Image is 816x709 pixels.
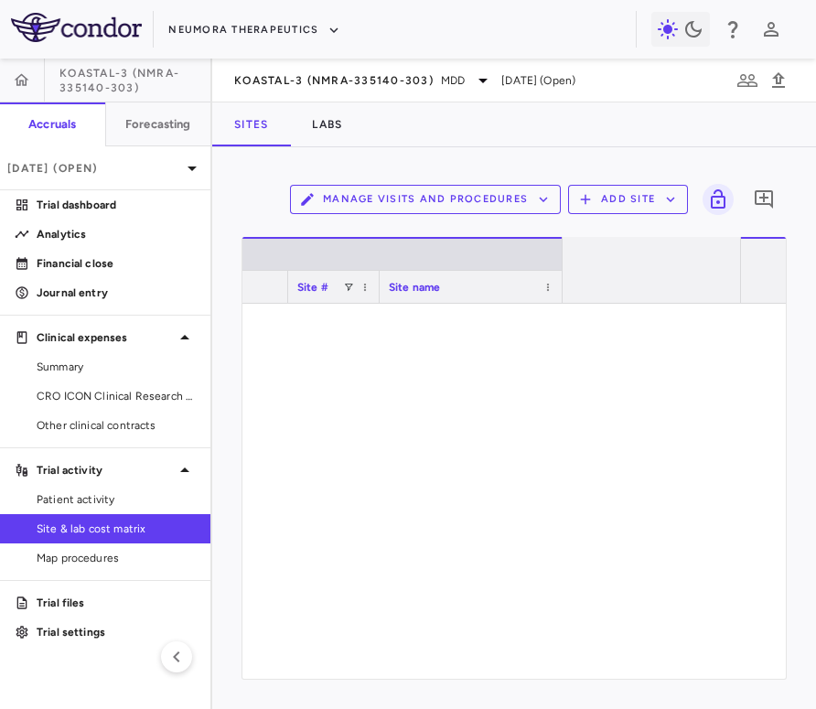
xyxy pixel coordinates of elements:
[37,329,174,346] p: Clinical expenses
[501,72,575,89] span: [DATE] (Open)
[37,595,196,611] p: Trial files
[37,197,196,213] p: Trial dashboard
[168,16,340,45] button: Neumora Therapeutics
[290,102,364,146] button: Labs
[212,102,290,146] button: Sites
[37,462,174,478] p: Trial activity
[568,185,688,214] button: Add Site
[441,72,465,89] span: MDD
[11,13,142,42] img: logo-full-SnFGN8VE.png
[125,116,191,133] h6: Forecasting
[37,491,196,508] span: Patient activity
[7,160,181,177] p: [DATE] (Open)
[37,521,196,537] span: Site & lab cost matrix
[234,73,434,88] span: KOASTAL-3 (NMRA-335140-303)
[37,359,196,375] span: Summary
[297,281,328,294] span: Site #
[748,184,779,215] button: Add comment
[37,388,196,404] span: CRO ICON Clinical Research Limited
[753,188,775,210] svg: Add comment
[37,417,196,434] span: Other clinical contracts
[28,116,76,133] h6: Accruals
[290,185,561,214] button: Manage Visits and Procedures
[37,550,196,566] span: Map procedures
[37,285,196,301] p: Journal entry
[389,281,440,294] span: Site name
[37,226,196,242] p: Analytics
[37,255,196,272] p: Financial close
[59,66,210,95] span: KOASTAL-3 (NMRA-335140-303)
[695,184,734,215] span: Lock grid
[37,624,196,640] p: Trial settings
